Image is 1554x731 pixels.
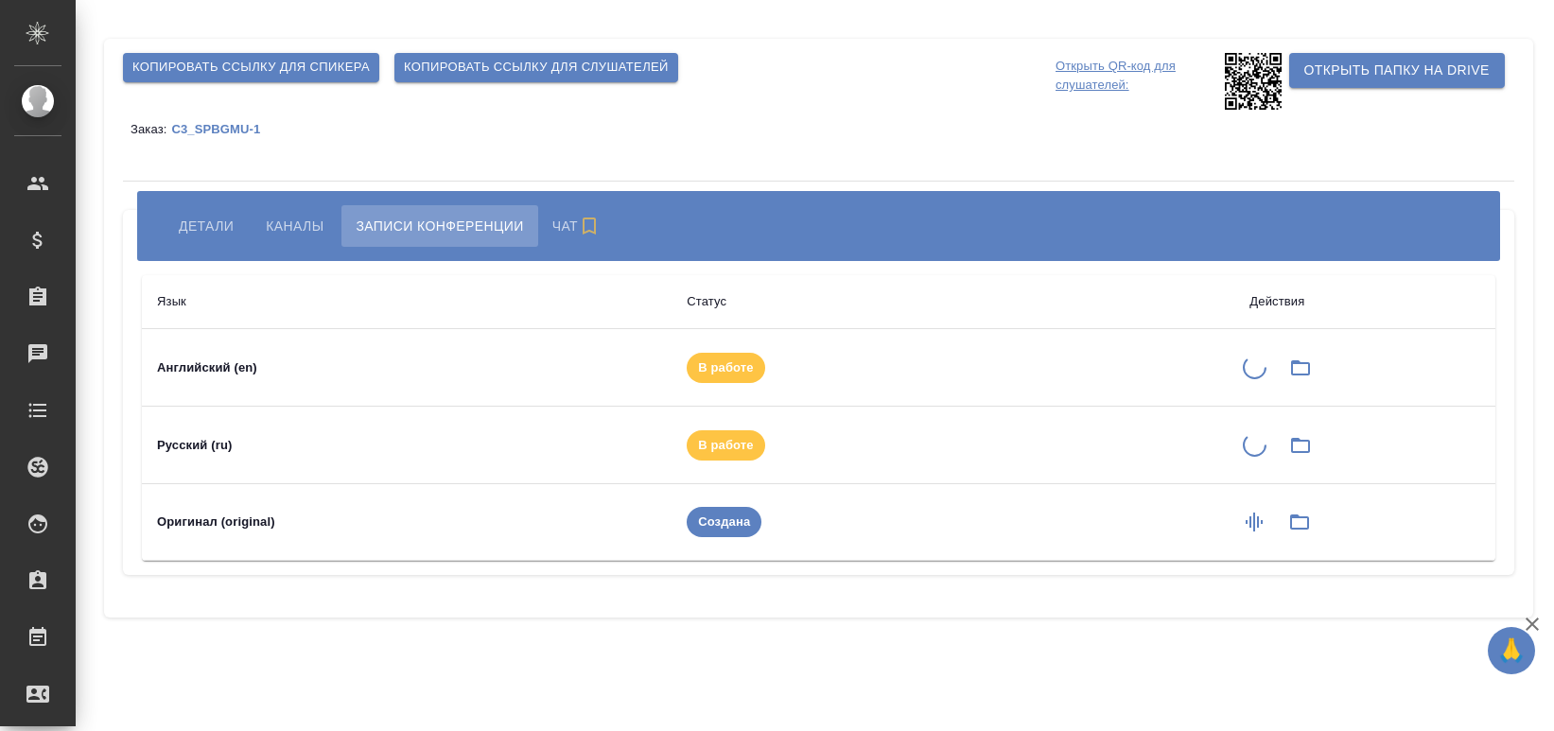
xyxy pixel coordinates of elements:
[1289,53,1505,88] button: Открыть папку на Drive
[552,215,605,237] span: Чат
[142,484,672,561] td: Оригинал (original)
[1056,53,1220,110] p: Открыть QR-код для слушателей:
[687,358,765,377] span: В работе
[142,329,672,407] td: Английский (en)
[132,57,370,78] span: Копировать ссылку для спикера
[404,57,669,78] span: Копировать ссылку для слушателей
[687,436,765,455] span: В работе
[1059,275,1495,329] th: Действия
[578,215,601,237] svg: Подписаться
[1495,631,1528,670] span: 🙏
[123,53,379,82] button: Копировать ссылку для спикера
[131,122,171,136] p: Заказ:
[1488,627,1535,674] button: 🙏
[142,275,672,329] th: Язык
[687,513,761,531] span: Создана
[1231,499,1277,545] button: Сформировать запись
[356,215,523,237] span: Записи конференции
[171,121,274,136] a: C3_SPBGMU-1
[179,215,234,237] span: Детали
[171,122,274,136] p: C3_SPBGMU-1
[266,215,323,237] span: Каналы
[672,275,1059,329] th: Статус
[1304,59,1490,82] span: Открыть папку на Drive
[394,53,678,82] button: Копировать ссылку для слушателей
[142,407,672,484] td: Русский (ru)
